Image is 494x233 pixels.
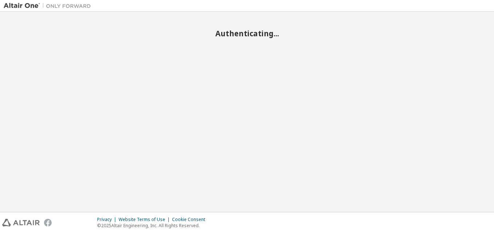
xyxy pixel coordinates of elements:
[44,219,52,226] img: facebook.svg
[2,219,40,226] img: altair_logo.svg
[97,217,119,222] div: Privacy
[4,29,490,38] h2: Authenticating...
[119,217,172,222] div: Website Terms of Use
[4,2,95,9] img: Altair One
[172,217,210,222] div: Cookie Consent
[97,222,210,229] p: © 2025 Altair Engineering, Inc. All Rights Reserved.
